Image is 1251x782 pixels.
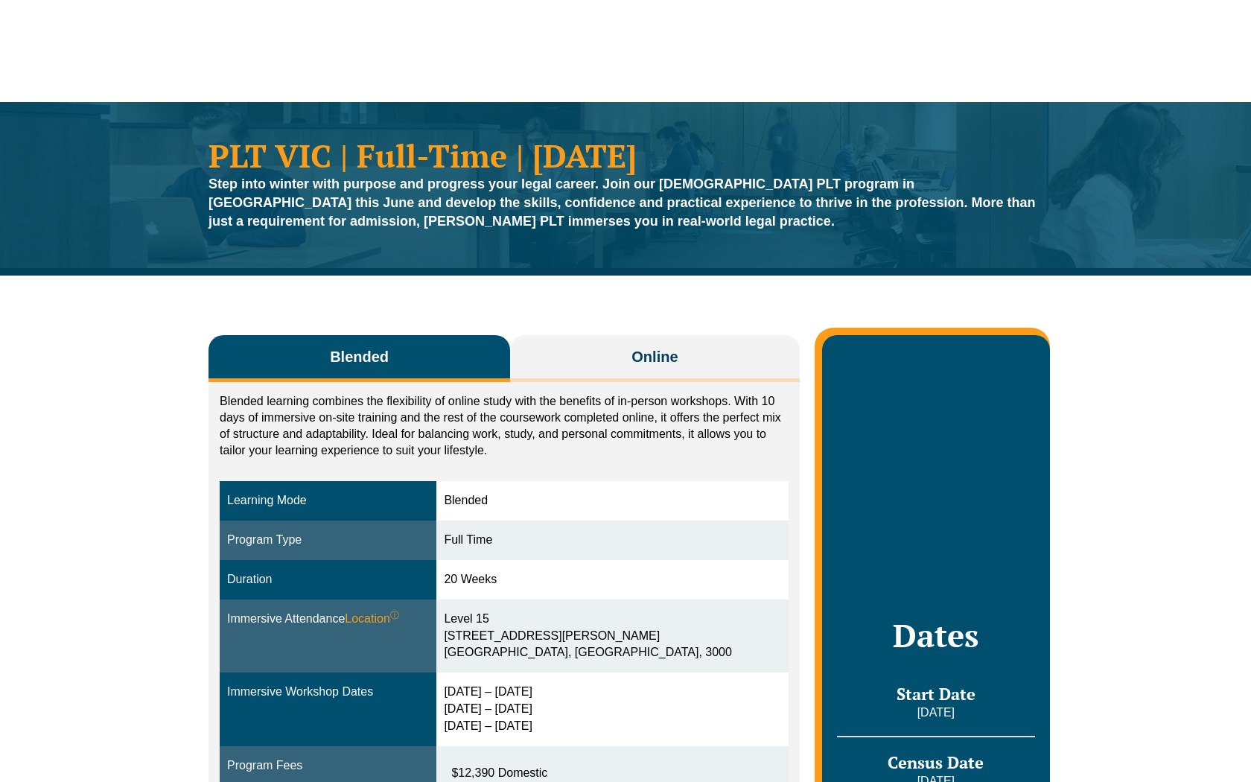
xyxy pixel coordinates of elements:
[837,617,1035,654] h2: Dates
[208,139,1042,171] h1: PLT VIC | Full-Time | [DATE]
[837,705,1035,721] p: [DATE]
[330,346,389,367] span: Blended
[390,610,399,620] sup: ⓘ
[444,571,780,588] div: 20 Weeks
[227,757,429,775] div: Program Fees
[444,492,780,509] div: Blended
[220,393,789,459] p: Blended learning combines the flexibility of online study with the benefits of in-person workshop...
[444,611,780,662] div: Level 15 [STREET_ADDRESS][PERSON_NAME] [GEOGRAPHIC_DATA], [GEOGRAPHIC_DATA], 3000
[227,492,429,509] div: Learning Mode
[227,684,429,701] div: Immersive Workshop Dates
[227,532,429,549] div: Program Type
[444,684,780,735] div: [DATE] – [DATE] [DATE] – [DATE] [DATE] – [DATE]
[345,611,399,628] span: Location
[631,346,678,367] span: Online
[897,683,975,705] span: Start Date
[208,177,1036,229] strong: Step into winter with purpose and progress your legal career. Join our [DEMOGRAPHIC_DATA] PLT pro...
[444,532,780,549] div: Full Time
[451,766,547,779] span: $12,390 Domestic
[888,751,984,773] span: Census Date
[227,611,429,628] div: Immersive Attendance
[227,571,429,588] div: Duration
